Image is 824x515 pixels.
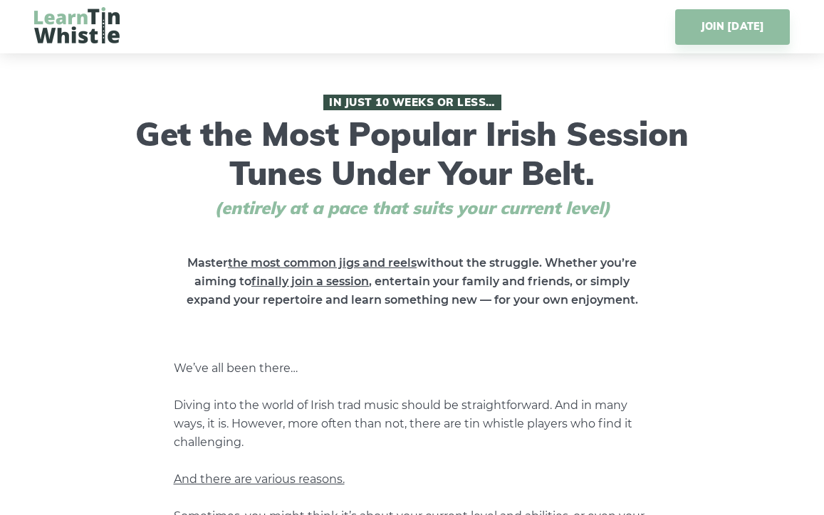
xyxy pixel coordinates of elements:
[187,256,638,307] strong: Master without the struggle. Whether you’re aiming to , entertain your family and friends, or sim...
[251,275,369,288] span: finally join a session
[188,198,637,218] span: (entirely at a pace that suits your current level)
[323,95,501,110] span: In Just 10 Weeks or Less…
[228,256,417,270] span: the most common jigs and reels
[174,472,345,486] span: And there are various reasons.
[131,95,694,218] h1: Get the Most Popular Irish Session Tunes Under Your Belt.
[34,7,120,43] img: LearnTinWhistle.com
[675,9,790,45] a: JOIN [DATE]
